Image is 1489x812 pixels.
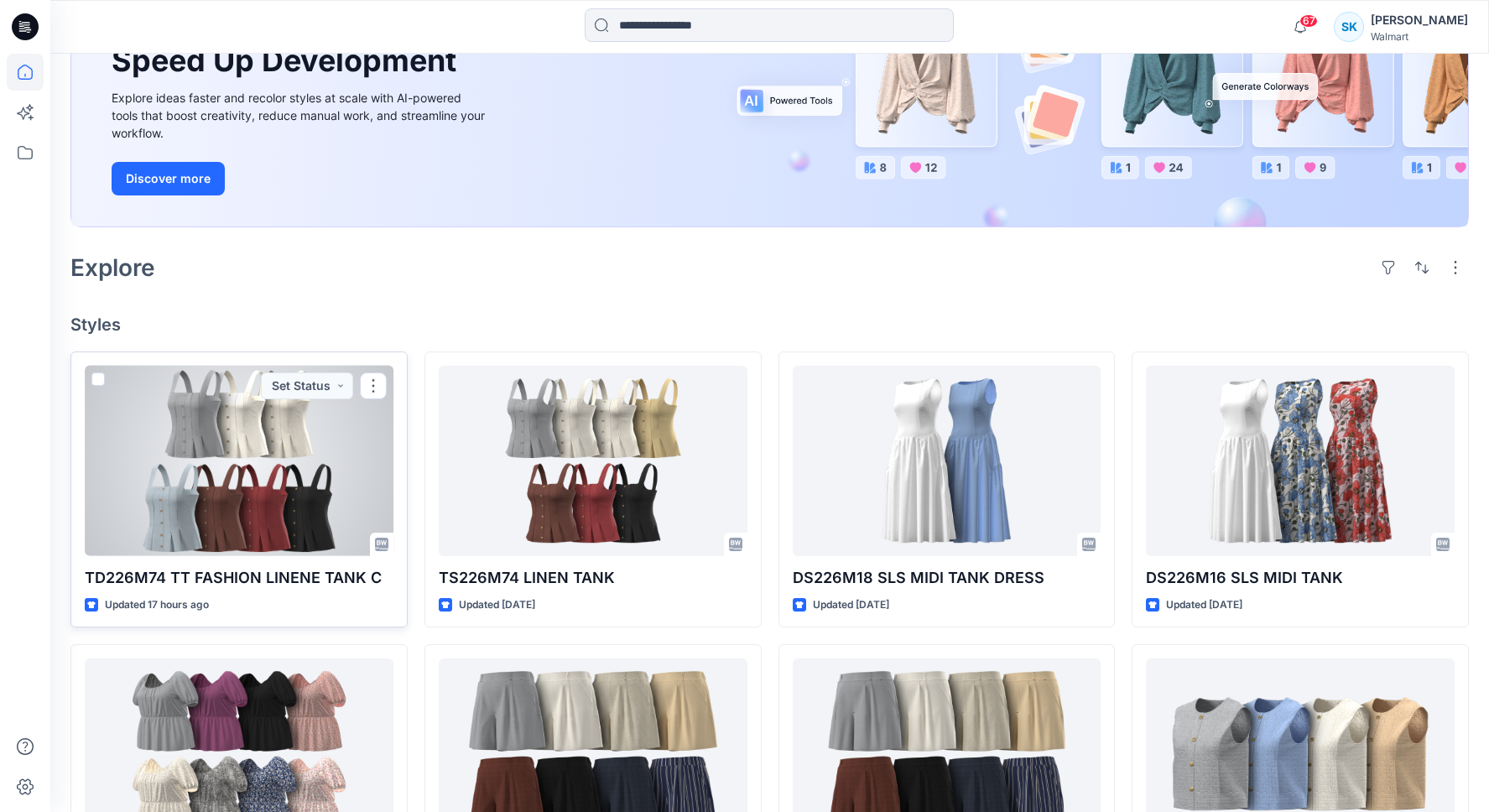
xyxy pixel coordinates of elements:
[105,596,209,614] p: Updated 17 hours ago
[112,89,489,142] div: Explore ideas faster and recolor styles at scale with AI-powered tools that boost creativity, red...
[85,366,393,556] a: TD226M74 TT FASHION LINENE TANK C
[112,162,225,195] button: Discover more
[793,366,1101,556] a: DS226M18 SLS MIDI TANK DRESS
[1299,14,1318,28] span: 67
[1146,366,1455,556] a: DS226M16 SLS MIDI TANK
[793,566,1101,590] p: DS226M18 SLS MIDI TANK DRESS
[813,596,889,614] p: Updated [DATE]
[112,162,489,195] a: Discover more
[1334,12,1364,42] div: SK
[70,315,1469,335] h4: Styles
[439,566,747,590] p: TS226M74 LINEN TANK
[1371,30,1468,43] div: Walmart
[1146,566,1455,590] p: DS226M16 SLS MIDI TANK
[1166,596,1242,614] p: Updated [DATE]
[1371,10,1468,30] div: [PERSON_NAME]
[459,596,535,614] p: Updated [DATE]
[439,366,747,556] a: TS226M74 LINEN TANK
[70,254,155,281] h2: Explore
[85,566,393,590] p: TD226M74 TT FASHION LINENE TANK C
